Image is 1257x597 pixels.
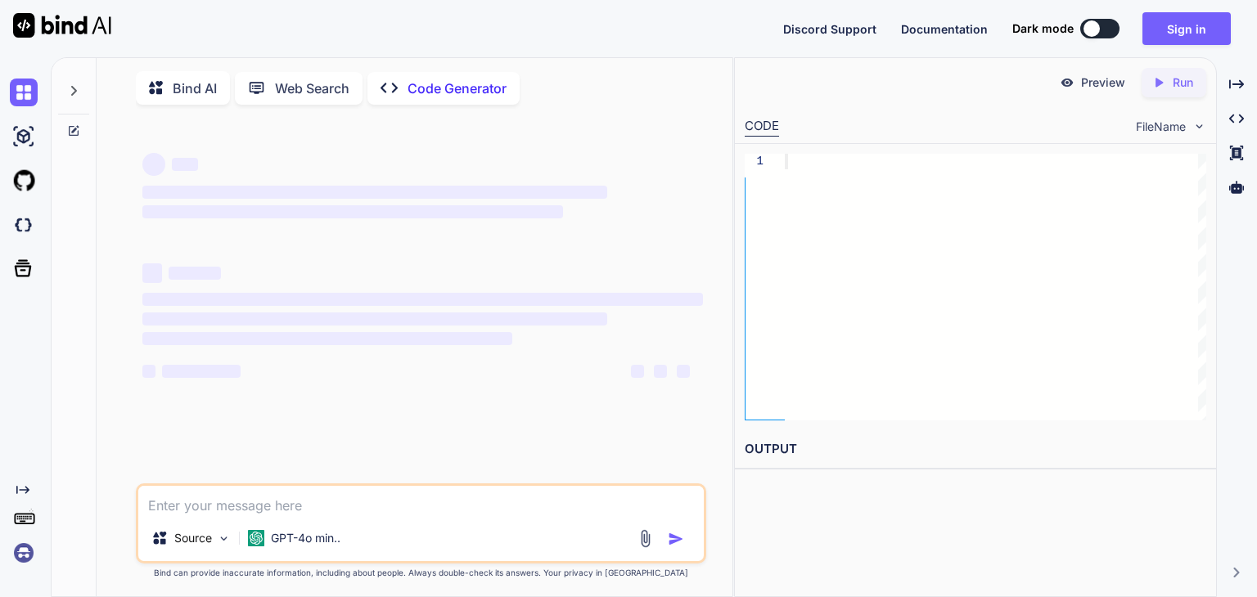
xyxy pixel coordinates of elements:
div: 1 [745,154,764,169]
p: GPT-4o min.. [271,530,340,546]
p: Web Search [275,79,349,98]
p: Bind can provide inaccurate information, including about people. Always double-check its answers.... [136,567,706,579]
span: Documentation [901,22,988,36]
span: ‌ [142,263,162,283]
span: Discord Support [783,22,876,36]
div: CODE [745,117,779,137]
img: GPT-4o mini [248,530,264,546]
img: Pick Models [217,532,231,545]
img: chat [10,79,38,106]
p: Preview [1081,74,1125,91]
img: ai-studio [10,123,38,150]
span: ‌ [142,293,703,306]
button: Discord Support [783,20,876,38]
img: Bind AI [13,13,111,38]
img: icon [668,531,684,547]
span: ‌ [169,267,221,280]
span: ‌ [677,365,690,378]
span: ‌ [631,365,644,378]
span: ‌ [162,365,241,378]
span: ‌ [142,186,608,199]
span: Dark mode [1012,20,1074,37]
span: FileName [1136,119,1186,135]
button: Documentation [901,20,988,38]
p: Run [1173,74,1193,91]
span: ‌ [142,365,155,378]
span: ‌ [142,205,563,218]
img: attachment [636,529,655,548]
img: darkCloudIdeIcon [10,211,38,239]
span: ‌ [172,158,198,171]
img: githubLight [10,167,38,195]
p: Code Generator [408,79,507,98]
span: ‌ [142,312,608,325]
img: chevron down [1192,119,1206,133]
p: Source [174,530,212,546]
span: ‌ [142,332,512,345]
h2: OUTPUT [735,430,1216,469]
img: preview [1060,75,1075,90]
img: signin [10,539,38,567]
span: ‌ [654,365,667,378]
p: Bind AI [173,79,217,98]
span: ‌ [142,153,165,176]
button: Sign in [1142,12,1231,45]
